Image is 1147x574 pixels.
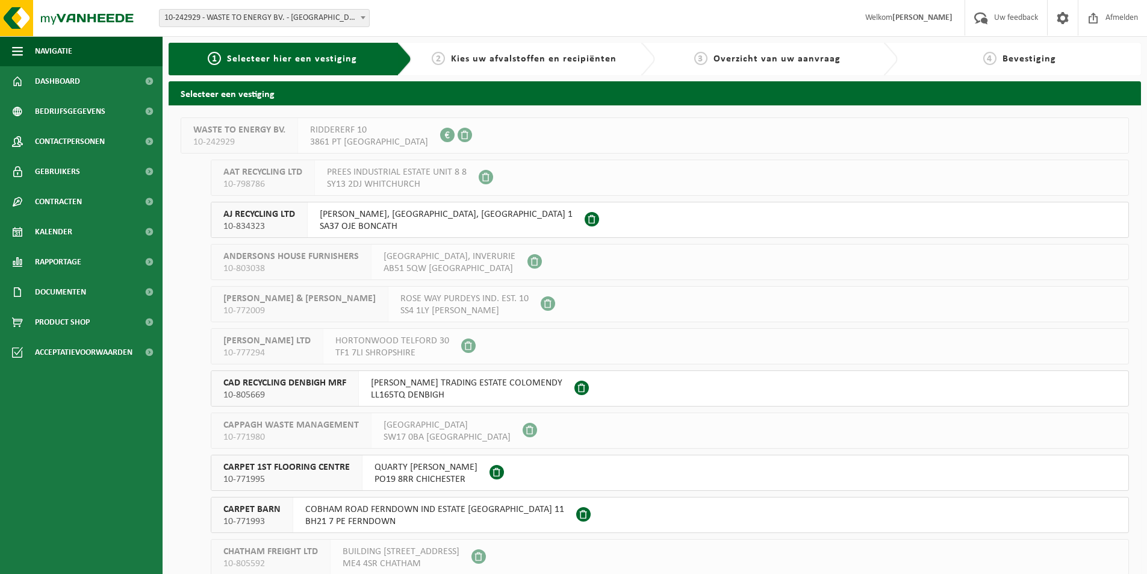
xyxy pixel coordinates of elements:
[223,251,359,263] span: ANDERSONS HOUSE FURNISHERS
[223,419,359,431] span: CAPPAGH WASTE MANAGEMENT
[35,126,105,157] span: Contactpersonen
[327,166,467,178] span: PREES INDUSTRIAL ESTATE UNIT 8 8
[223,377,346,389] span: CAD RECYCLING DENBIGH MRF
[223,431,359,443] span: 10-771980
[223,305,376,317] span: 10-772009
[35,66,80,96] span: Dashboard
[35,337,132,367] span: Acceptatievoorwaarden
[35,36,72,66] span: Navigatie
[223,293,376,305] span: [PERSON_NAME] & [PERSON_NAME]
[223,347,311,359] span: 10-777294
[223,473,350,485] span: 10-771995
[983,52,996,65] span: 4
[35,277,86,307] span: Documenten
[451,54,617,64] span: Kies uw afvalstoffen en recipiënten
[375,473,477,485] span: PO19 8RR CHICHESTER
[320,220,573,232] span: SA37 OJE BONCATH
[35,187,82,217] span: Contracten
[375,461,477,473] span: QUARTY [PERSON_NAME]
[35,96,105,126] span: Bedrijfsgegevens
[713,54,841,64] span: Overzicht van uw aanvraag
[193,136,285,148] span: 10-242929
[193,124,285,136] span: WASTE TO ENERGY BV.
[335,347,449,359] span: TF1 7LI SHROPSHIRE
[694,52,707,65] span: 3
[223,208,295,220] span: AJ RECYCLING LTD
[320,208,573,220] span: [PERSON_NAME], [GEOGRAPHIC_DATA], [GEOGRAPHIC_DATA] 1
[371,377,562,389] span: [PERSON_NAME] TRADING ESTATE COLOMENDY
[384,251,515,263] span: [GEOGRAPHIC_DATA], INVERURIE
[35,157,80,187] span: Gebruikers
[169,81,1141,105] h2: Selecteer een vestiging
[223,516,281,528] span: 10-771993
[35,247,81,277] span: Rapportage
[211,202,1129,238] button: AJ RECYCLING LTD 10-834323 [PERSON_NAME], [GEOGRAPHIC_DATA], [GEOGRAPHIC_DATA] 1SA37 OJE BONCATH
[35,217,72,247] span: Kalender
[223,546,318,558] span: CHATHAM FREIGHT LTD
[223,504,281,516] span: CARPET BARN
[384,263,515,275] span: AB51 5QW [GEOGRAPHIC_DATA]
[343,558,459,570] span: ME4 4SR CHATHAM
[223,166,302,178] span: AAT RECYCLING LTD
[211,455,1129,491] button: CARPET 1ST FLOORING CENTRE 10-771995 QUARTY [PERSON_NAME]PO19 8RR CHICHESTER
[384,431,511,443] span: SW17 0BA [GEOGRAPHIC_DATA]
[892,13,953,22] strong: [PERSON_NAME]
[159,9,370,27] span: 10-242929 - WASTE TO ENERGY BV. - NIJKERK
[160,10,369,27] span: 10-242929 - WASTE TO ENERGY BV. - NIJKERK
[223,335,311,347] span: [PERSON_NAME] LTD
[432,52,445,65] span: 2
[310,136,428,148] span: 3861 PT [GEOGRAPHIC_DATA]
[227,54,357,64] span: Selecteer hier een vestiging
[400,305,529,317] span: SS4 1LY [PERSON_NAME]
[211,370,1129,407] button: CAD RECYCLING DENBIGH MRF 10-805669 [PERSON_NAME] TRADING ESTATE COLOMENDYLL165TQ DENBIGH
[223,220,295,232] span: 10-834323
[223,461,350,473] span: CARPET 1ST FLOORING CENTRE
[223,263,359,275] span: 10-803038
[343,546,459,558] span: BUILDING [STREET_ADDRESS]
[335,335,449,347] span: HORTONWOOD TELFORD 30
[305,504,564,516] span: COBHAM ROAD FERNDOWN IND ESTATE [GEOGRAPHIC_DATA] 11
[223,389,346,401] span: 10-805669
[310,124,428,136] span: RIDDERERF 10
[371,389,562,401] span: LL165TQ DENBIGH
[223,178,302,190] span: 10-798786
[1002,54,1056,64] span: Bevestiging
[400,293,529,305] span: ROSE WAY PURDEYS IND. EST. 10
[305,516,564,528] span: BH21 7 PE FERNDOWN
[223,558,318,570] span: 10-805592
[384,419,511,431] span: [GEOGRAPHIC_DATA]
[327,178,467,190] span: SY13 2DJ WHITCHURCH
[208,52,221,65] span: 1
[211,497,1129,533] button: CARPET BARN 10-771993 COBHAM ROAD FERNDOWN IND ESTATE [GEOGRAPHIC_DATA] 11BH21 7 PE FERNDOWN
[35,307,90,337] span: Product Shop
